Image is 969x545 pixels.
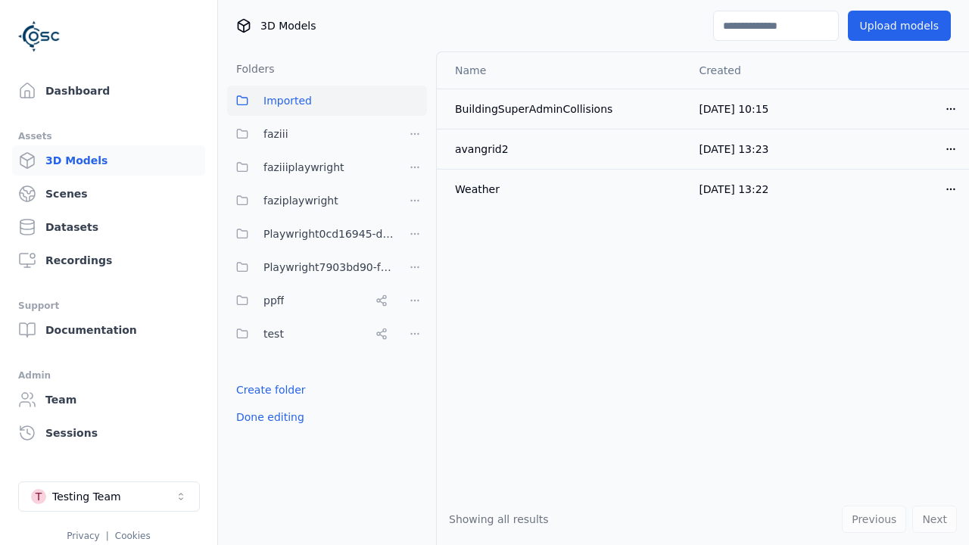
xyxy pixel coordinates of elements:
button: faziplaywright [227,185,394,216]
span: Playwright0cd16945-d24c-45f9-a8ba-c74193e3fd84 [263,225,394,243]
span: 3D Models [260,18,316,33]
button: Playwright7903bd90-f1ee-40e5-8689-7a943bbd43ef [227,252,394,282]
div: avangrid2 [455,142,675,157]
a: Recordings [12,245,205,276]
button: Done editing [227,403,313,431]
a: Datasets [12,212,205,242]
a: Team [12,385,205,415]
h3: Folders [227,61,275,76]
span: [DATE] 10:15 [699,103,768,115]
span: Showing all results [449,513,549,525]
a: Dashboard [12,76,205,106]
div: Assets [18,127,199,145]
span: ppff [263,291,284,310]
span: [DATE] 13:22 [699,183,768,195]
button: test [227,319,394,349]
div: Support [18,297,199,315]
div: Testing Team [52,489,121,504]
button: Imported [227,86,427,116]
div: Admin [18,366,199,385]
img: Logo [18,15,61,58]
span: Playwright7903bd90-f1ee-40e5-8689-7a943bbd43ef [263,258,394,276]
span: | [106,531,109,541]
span: Imported [263,92,312,110]
a: Sessions [12,418,205,448]
button: Playwright0cd16945-d24c-45f9-a8ba-c74193e3fd84 [227,219,394,249]
th: Name [437,52,687,89]
button: Upload models [848,11,951,41]
span: [DATE] 13:23 [699,143,768,155]
div: BuildingSuperAdminCollisions [455,101,675,117]
button: faziiiplaywright [227,152,394,182]
a: Privacy [67,531,99,541]
button: ppff [227,285,394,316]
div: Weather [455,182,675,197]
button: Create folder [227,376,315,403]
a: Cookies [115,531,151,541]
a: Create folder [236,382,306,397]
a: 3D Models [12,145,205,176]
span: faziiiplaywright [263,158,344,176]
a: Documentation [12,315,205,345]
span: faziplaywright [263,192,338,210]
div: T [31,489,46,504]
span: faziii [263,125,288,143]
span: test [263,325,284,343]
a: Scenes [12,179,205,209]
th: Created [687,52,828,89]
button: faziii [227,119,394,149]
button: Select a workspace [18,481,200,512]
